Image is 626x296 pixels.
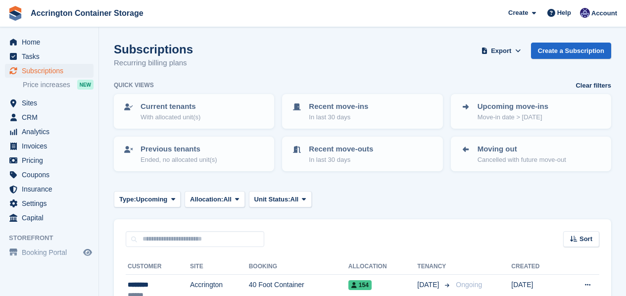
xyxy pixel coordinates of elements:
[223,195,232,204] span: All
[141,155,217,165] p: Ended, no allocated unit(s)
[309,144,373,155] p: Recent move-outs
[491,46,511,56] span: Export
[591,8,617,18] span: Account
[115,138,273,170] a: Previous tenants Ended, no allocated unit(s)
[309,155,373,165] p: In last 30 days
[5,211,94,225] a: menu
[8,6,23,21] img: stora-icon-8386f47178a22dfd0bd8f6a31ec36ba5ce8667c1dd55bd0f319d3a0aa187defe.svg
[290,195,299,204] span: All
[5,96,94,110] a: menu
[478,155,566,165] p: Cancelled with future move-out
[77,80,94,90] div: NEW
[478,101,548,112] p: Upcoming move-ins
[126,259,190,275] th: Customer
[141,112,200,122] p: With allocated unit(s)
[5,246,94,259] a: menu
[5,197,94,210] a: menu
[576,81,611,91] a: Clear filters
[480,43,523,59] button: Export
[22,96,81,110] span: Sites
[249,259,348,275] th: Booking
[249,191,312,207] button: Unit Status: All
[22,110,81,124] span: CRM
[579,234,592,244] span: Sort
[22,168,81,182] span: Coupons
[478,144,566,155] p: Moving out
[5,168,94,182] a: menu
[348,259,418,275] th: Allocation
[478,112,548,122] p: Move-in date > [DATE]
[185,191,245,207] button: Allocation: All
[417,280,441,290] span: [DATE]
[417,259,452,275] th: Tenancy
[508,8,528,18] span: Create
[119,195,136,204] span: Type:
[114,57,193,69] p: Recurring billing plans
[557,8,571,18] span: Help
[22,125,81,139] span: Analytics
[456,281,482,289] span: Ongoing
[348,280,372,290] span: 154
[23,80,70,90] span: Price increases
[580,8,590,18] img: Jacob Connolly
[22,35,81,49] span: Home
[27,5,147,21] a: Accrington Container Storage
[283,138,441,170] a: Recent move-outs In last 30 days
[190,195,223,204] span: Allocation:
[511,259,562,275] th: Created
[531,43,611,59] a: Create a Subscription
[141,101,200,112] p: Current tenants
[22,64,81,78] span: Subscriptions
[5,110,94,124] a: menu
[115,95,273,128] a: Current tenants With allocated unit(s)
[22,182,81,196] span: Insurance
[114,43,193,56] h1: Subscriptions
[5,49,94,63] a: menu
[141,144,217,155] p: Previous tenants
[5,153,94,167] a: menu
[309,101,368,112] p: Recent move-ins
[283,95,441,128] a: Recent move-ins In last 30 days
[5,182,94,196] a: menu
[22,197,81,210] span: Settings
[452,95,610,128] a: Upcoming move-ins Move-in date > [DATE]
[5,139,94,153] a: menu
[114,191,181,207] button: Type: Upcoming
[22,139,81,153] span: Invoices
[309,112,368,122] p: In last 30 days
[5,64,94,78] a: menu
[254,195,290,204] span: Unit Status:
[114,81,154,90] h6: Quick views
[452,138,610,170] a: Moving out Cancelled with future move-out
[5,125,94,139] a: menu
[5,35,94,49] a: menu
[22,211,81,225] span: Capital
[22,153,81,167] span: Pricing
[136,195,168,204] span: Upcoming
[23,79,94,90] a: Price increases NEW
[9,233,98,243] span: Storefront
[22,49,81,63] span: Tasks
[82,247,94,258] a: Preview store
[22,246,81,259] span: Booking Portal
[190,259,249,275] th: Site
